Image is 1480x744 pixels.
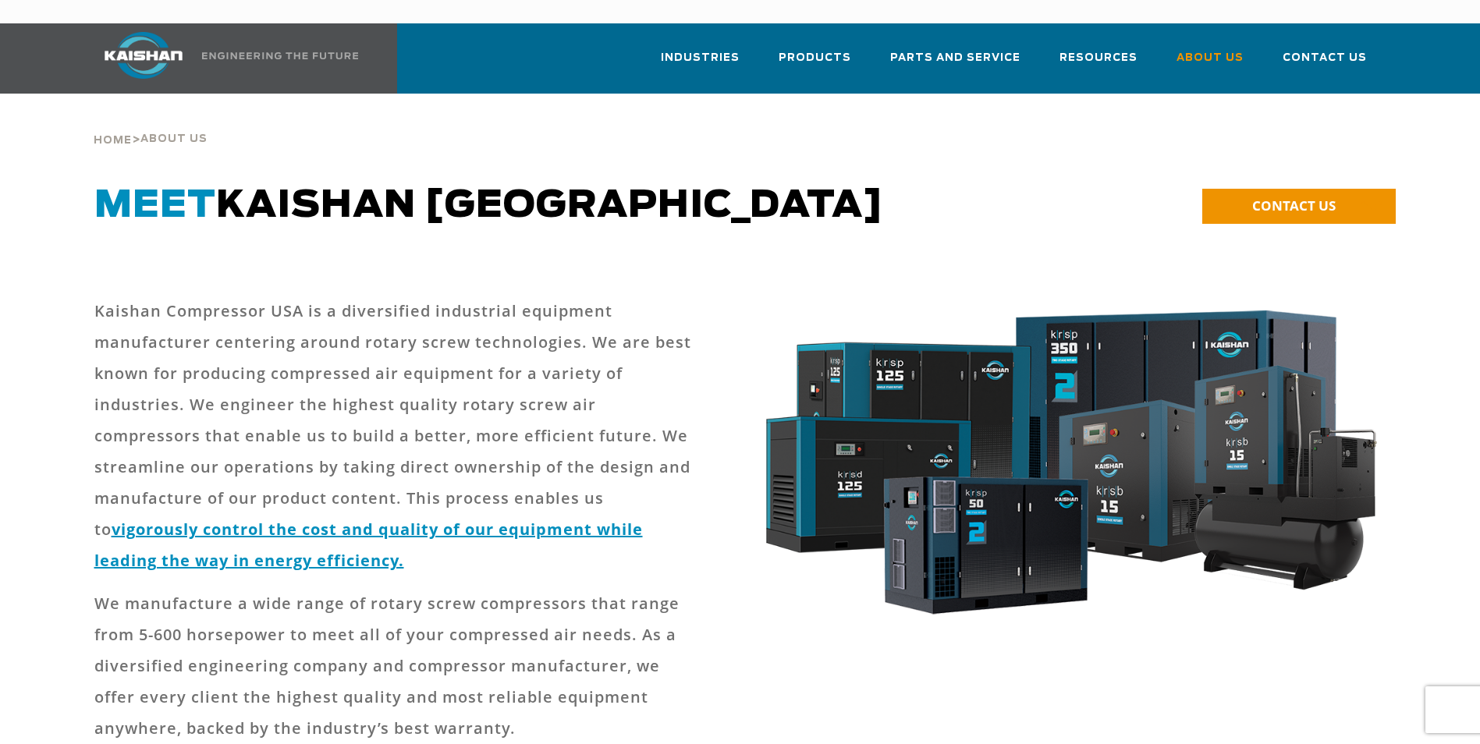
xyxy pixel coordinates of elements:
[1059,49,1138,67] span: Resources
[890,37,1020,90] a: Parts and Service
[779,37,851,90] a: Products
[85,32,202,79] img: kaishan logo
[94,136,132,146] span: Home
[140,134,208,144] span: About Us
[1177,49,1244,67] span: About Us
[94,187,216,225] span: Meet
[661,49,740,67] span: Industries
[661,37,740,90] a: Industries
[1202,189,1396,224] a: CONTACT US
[750,296,1387,640] img: krsb
[1177,37,1244,90] a: About Us
[890,49,1020,67] span: Parts and Service
[94,133,132,147] a: Home
[1283,49,1367,67] span: Contact Us
[94,94,208,153] div: >
[85,23,361,94] a: Kaishan USA
[94,519,643,571] a: vigorously control the cost and quality of our equipment while leading the way in energy efficiency.
[94,588,700,744] p: We manufacture a wide range of rotary screw compressors that range from 5-600 horsepower to meet ...
[94,296,700,576] p: Kaishan Compressor USA is a diversified industrial equipment manufacturer centering around rotary...
[94,187,884,225] span: Kaishan [GEOGRAPHIC_DATA]
[779,49,851,67] span: Products
[1283,37,1367,90] a: Contact Us
[202,52,358,59] img: Engineering the future
[1252,197,1336,214] span: CONTACT US
[1059,37,1138,90] a: Resources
